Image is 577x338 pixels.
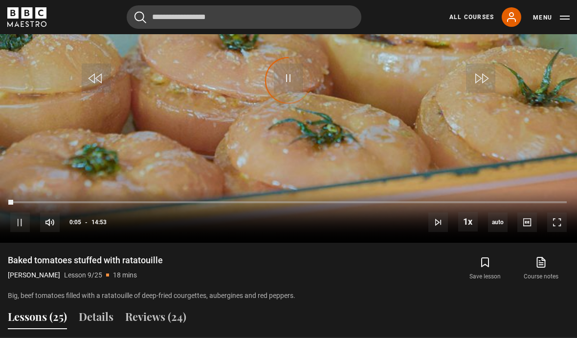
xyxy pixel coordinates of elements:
h1: Baked tomatoes stuffed with ratatouille [8,254,163,266]
button: Mute [40,212,60,232]
button: Next Lesson [428,212,448,232]
p: 18 mins [113,270,137,280]
button: Save lesson [457,254,513,283]
span: - [85,219,88,226]
button: Details [79,309,113,329]
button: Reviews (24) [125,309,186,329]
button: Submit the search query [134,11,146,23]
button: Pause [10,212,30,232]
button: Captions [517,212,537,232]
input: Search [127,5,361,29]
span: auto [488,212,508,232]
span: 0:05 [69,213,81,231]
button: Playback Rate [458,212,478,232]
p: [PERSON_NAME] [8,270,60,280]
span: 14:53 [91,213,107,231]
svg: BBC Maestro [7,7,46,27]
button: Fullscreen [547,212,567,232]
p: Big, beef tomatoes filled with a ratatouille of deep-fried courgettes, aubergines and red peppers. [8,291,569,301]
p: Lesson 9/25 [64,270,102,280]
a: All Courses [449,13,494,21]
button: Toggle navigation [533,13,570,22]
a: Course notes [513,254,569,283]
button: Lessons (25) [8,309,67,329]
div: Progress Bar [10,201,567,203]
